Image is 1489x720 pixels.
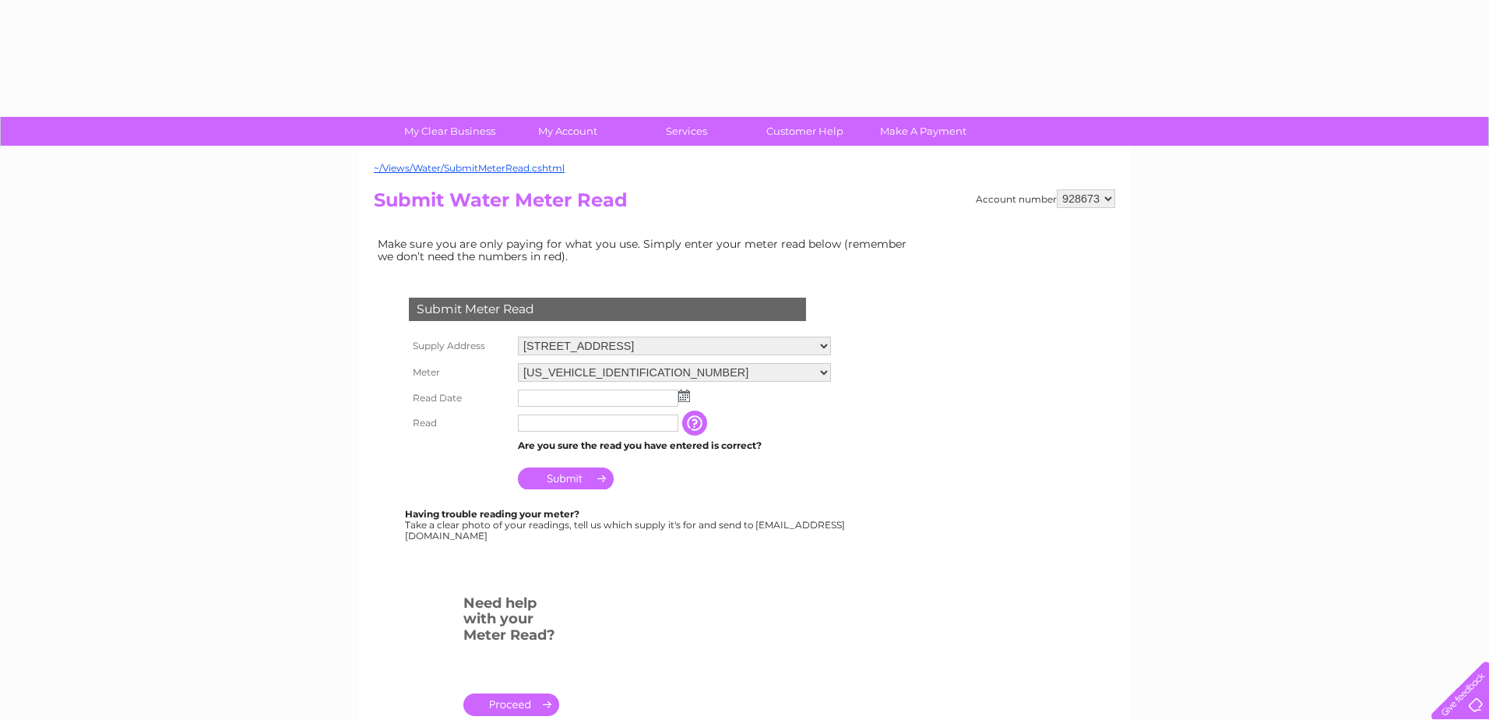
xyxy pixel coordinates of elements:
div: Take a clear photo of your readings, tell us which supply it's for and send to [EMAIL_ADDRESS][DO... [405,509,847,541]
th: Read [405,411,514,436]
th: Read Date [405,386,514,411]
th: Supply Address [405,333,514,359]
td: Make sure you are only paying for what you use. Simply enter your meter read below (remember we d... [374,234,919,266]
input: Submit [518,468,614,489]
h3: Need help with your Meter Read? [463,592,559,651]
a: ~/Views/Water/SubmitMeterRead.cshtml [374,162,565,174]
img: ... [678,390,690,402]
a: My Account [504,117,632,146]
div: Submit Meter Read [409,298,806,321]
a: Customer Help [741,117,869,146]
input: Information [682,411,710,436]
a: Services [622,117,751,146]
a: Make A Payment [859,117,987,146]
h2: Submit Water Meter Read [374,189,1115,219]
td: Are you sure the read you have entered is correct? [514,436,835,456]
a: My Clear Business [385,117,514,146]
th: Meter [405,359,514,386]
b: Having trouble reading your meter? [405,508,579,520]
div: Account number [976,189,1115,208]
a: . [463,694,559,716]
